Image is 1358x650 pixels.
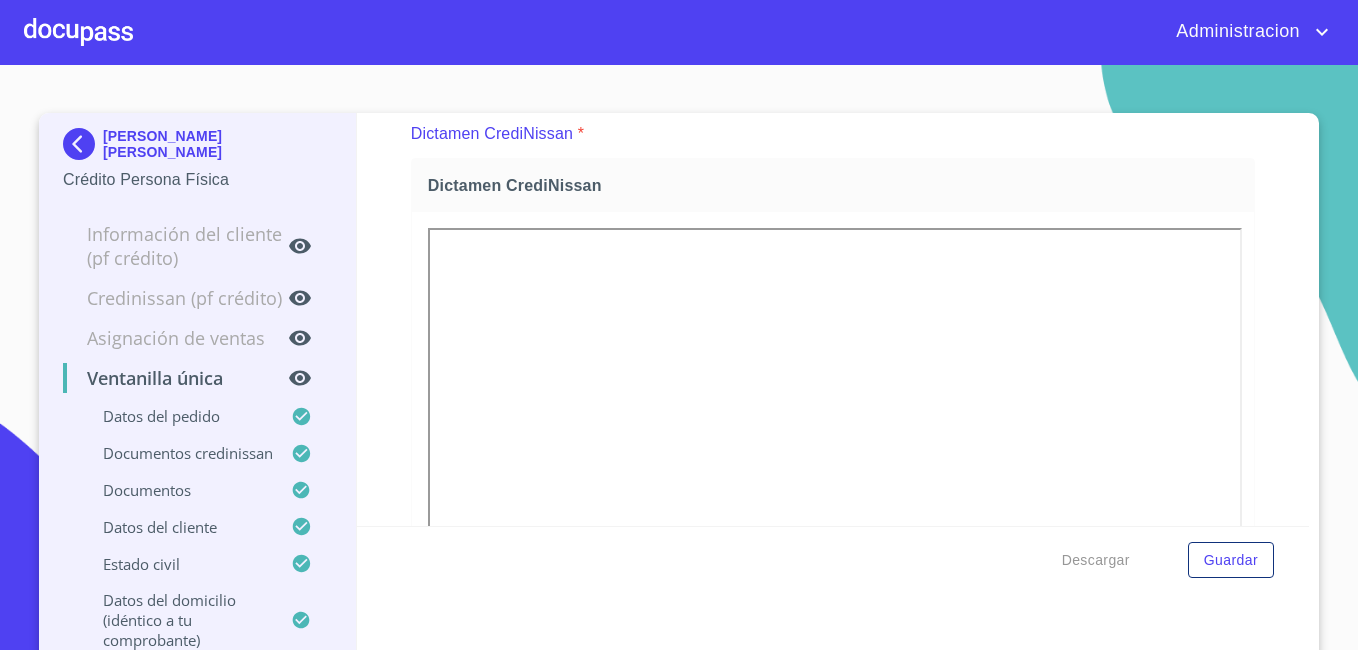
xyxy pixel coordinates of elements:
[63,406,291,426] p: Datos del pedido
[1054,542,1138,579] button: Descargar
[1062,548,1130,573] span: Descargar
[63,443,291,463] p: Documentos CrediNissan
[1204,548,1258,573] span: Guardar
[1161,16,1334,48] button: account of current user
[63,222,288,270] p: Información del cliente (PF crédito)
[63,480,291,500] p: Documentos
[411,122,573,146] p: Dictamen CrediNissan
[63,366,288,390] p: Ventanilla única
[103,128,332,160] p: [PERSON_NAME] [PERSON_NAME]
[63,554,291,574] p: Estado civil
[63,128,103,160] img: Docupass spot blue
[428,175,1246,196] span: Dictamen CrediNissan
[63,517,291,537] p: Datos del cliente
[63,326,288,350] p: Asignación de Ventas
[63,590,291,650] p: Datos del domicilio (idéntico a tu comprobante)
[63,286,288,310] p: Credinissan (PF crédito)
[1188,542,1274,579] button: Guardar
[63,128,332,168] div: [PERSON_NAME] [PERSON_NAME]
[1161,16,1310,48] span: Administracion
[63,168,332,192] p: Crédito Persona Física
